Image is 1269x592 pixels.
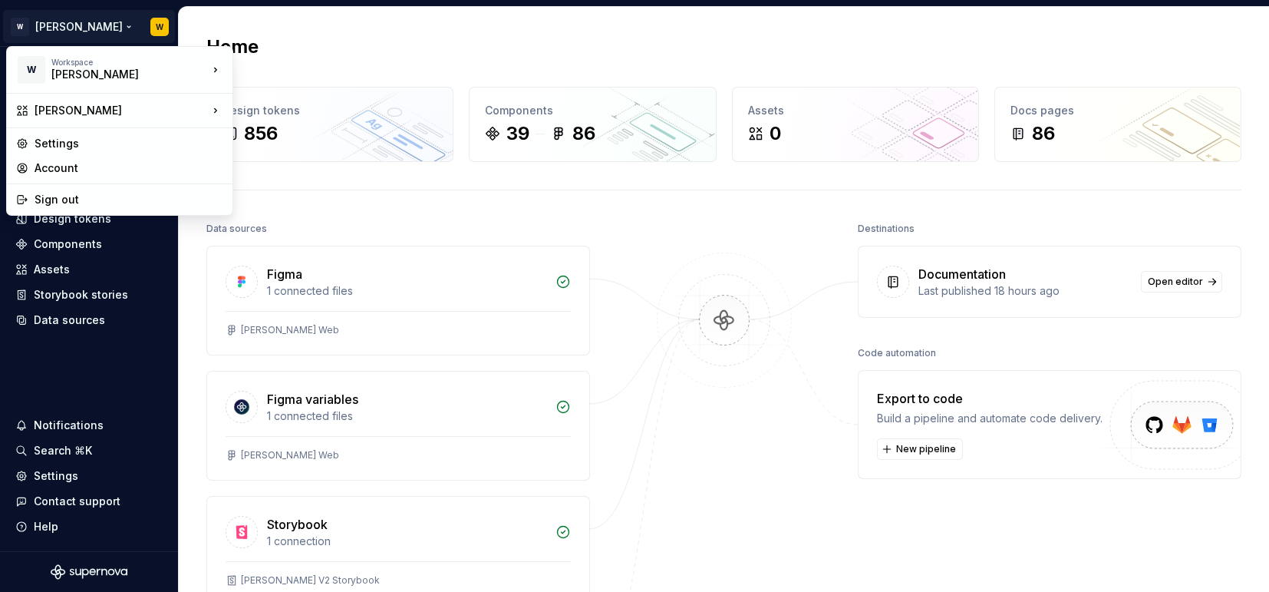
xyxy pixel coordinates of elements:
div: W [18,56,45,84]
div: [PERSON_NAME] [51,67,182,82]
div: Account [35,160,223,176]
div: [PERSON_NAME] [35,103,208,118]
div: Settings [35,136,223,151]
div: Workspace [51,58,208,67]
div: Sign out [35,192,223,207]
